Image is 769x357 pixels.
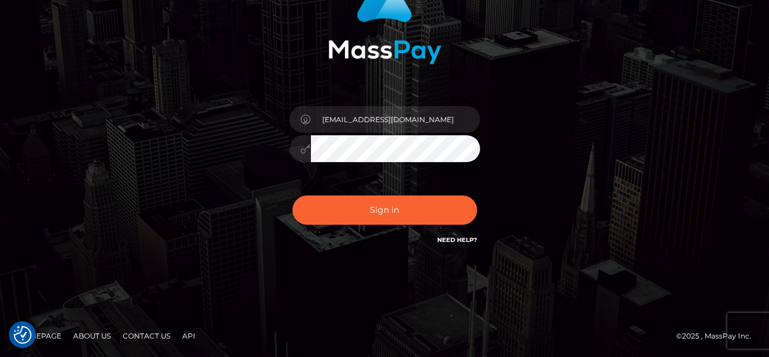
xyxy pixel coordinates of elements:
div: © 2025 , MassPay Inc. [676,330,760,343]
button: Consent Preferences [14,326,32,344]
button: Sign in [292,195,477,225]
input: Username... [311,106,480,133]
a: Need Help? [437,236,477,244]
img: Revisit consent button [14,326,32,344]
a: API [178,327,200,345]
a: Contact Us [118,327,175,345]
a: Homepage [13,327,66,345]
a: About Us [69,327,116,345]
